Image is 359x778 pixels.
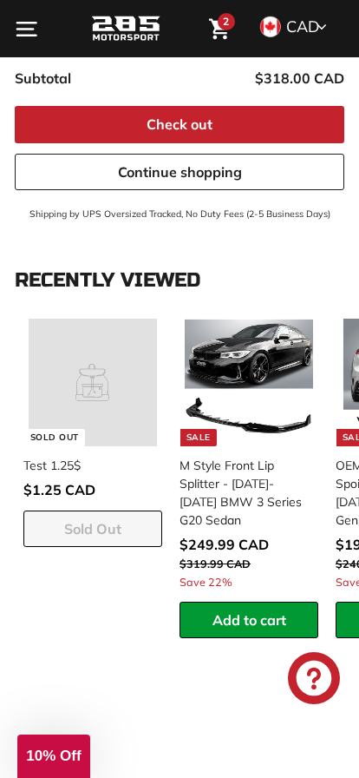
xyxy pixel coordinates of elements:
[180,429,217,446] div: Sale
[15,208,344,221] small: Shipping by UPS Oversized Tracked, No Duty Fees (2-5 Business Days)
[283,652,345,709] inbox-online-store-chat: Shopify online store chat
[64,520,121,537] span: Sold Out
[15,106,344,143] button: Check out
[91,14,160,43] img: Logo_285_Motorsport_areodynamics_components
[179,457,308,530] div: M Style Front Lip Splitter - [DATE]-[DATE] BMW 3 Series G20 Sedan
[17,735,90,778] div: 10% Off
[15,68,71,89] div: Subtotal
[23,457,152,475] div: Test 1.25$
[200,4,238,54] a: Cart
[24,429,85,446] div: Sold Out
[179,557,251,570] span: $319.99 CAD
[179,313,318,602] a: Sale M Style Front Lip Splitter - [DATE]-[DATE] BMW 3 Series G20 Sedan Save 22%
[15,269,344,291] div: Recently viewed
[23,313,162,511] a: Sold Out Test 1.25$
[223,15,229,28] span: 2
[286,16,319,36] span: CAD
[179,536,269,553] span: $249.99 CAD
[26,748,81,764] span: 10% Off
[23,481,95,498] span: $1.25 CAD
[23,511,162,548] button: Sold Out
[212,611,286,629] span: Add to cart
[179,574,232,590] span: Save 22%
[255,69,344,87] span: $318.00 CAD
[179,602,318,639] button: Add to cart
[15,154,344,191] a: Continue shopping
